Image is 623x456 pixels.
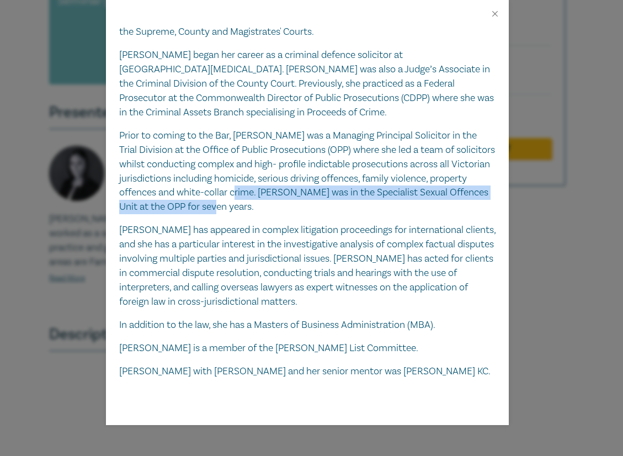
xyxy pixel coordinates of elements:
p: [PERSON_NAME] has appeared in complex litigation proceedings for international clients, and she h... [119,223,496,309]
p: Prior to coming to the Bar, [PERSON_NAME] was a Managing Principal Solicitor in the Trial Divisio... [119,129,496,214]
p: [PERSON_NAME] with [PERSON_NAME] and her senior mentor was [PERSON_NAME] KC. [119,364,496,379]
p: In addition to the law, she has a Masters of Business Administration (MBA). [119,318,496,332]
p: [PERSON_NAME] began her career as a criminal defence solicitor at [GEOGRAPHIC_DATA][MEDICAL_DATA]... [119,48,496,120]
p: [PERSON_NAME] is a member of the [PERSON_NAME] List Committee. [119,341,496,356]
button: Close [490,9,500,19]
